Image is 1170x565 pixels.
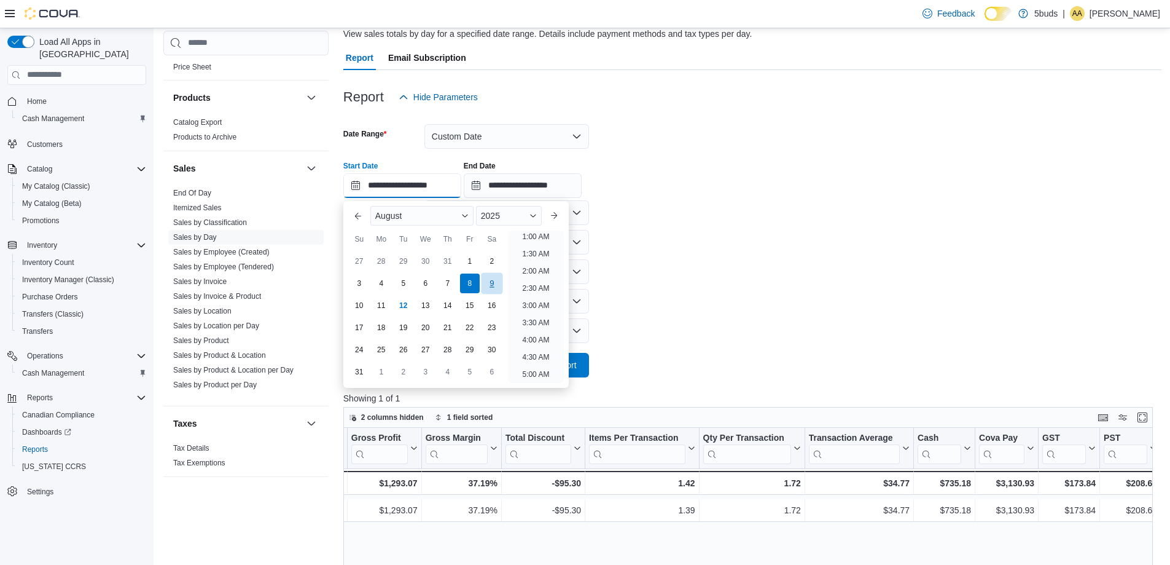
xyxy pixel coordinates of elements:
span: Promotions [22,216,60,226]
a: Customers [22,137,68,152]
button: Enter fullscreen [1135,410,1150,425]
button: Custom Date [424,124,589,149]
button: Transfers [12,323,151,340]
div: PST [1104,433,1147,464]
div: $34.77 [809,476,910,491]
div: day-31 [438,251,458,271]
div: day-4 [438,362,458,382]
div: Items Per Transaction [589,433,685,464]
div: $173.84 [1042,503,1096,518]
a: Catalog Export [173,118,222,127]
li: 2:30 AM [517,281,554,296]
div: day-13 [416,296,435,315]
div: Su [349,229,369,249]
div: day-19 [394,318,413,338]
a: Sales by Employee (Tendered) [173,263,274,271]
div: day-11 [372,296,391,315]
button: Taxes [173,417,302,430]
div: day-29 [460,340,480,360]
button: Operations [2,347,151,365]
span: Sales by Location [173,306,232,316]
li: 1:30 AM [517,247,554,261]
span: Reports [27,393,53,403]
div: View sales totals by day for a specified date range. Details include payment methods and tax type... [343,28,752,41]
a: Sales by Product per Day [173,381,257,389]
li: 1:00 AM [517,229,554,244]
span: Home [27,97,47,106]
a: Price Sheet [173,63,211,71]
span: Email Subscription [388,45,466,70]
p: Showing 1 of 1 [343,392,1161,405]
div: day-16 [482,296,502,315]
div: day-28 [438,340,458,360]
div: day-30 [482,340,502,360]
span: Cash Management [17,366,146,381]
a: Settings [22,484,58,499]
span: Reports [17,442,146,457]
div: day-1 [372,362,391,382]
div: -$95.30 [505,476,581,491]
button: Transaction Average [809,433,910,464]
span: Sales by Day [173,232,217,242]
a: Inventory Manager (Classic) [17,272,119,287]
div: Taxes [163,441,329,476]
div: day-4 [372,274,391,293]
span: Inventory [22,238,146,253]
div: $208.62 [1104,476,1157,491]
button: Qty Per Transaction [703,433,800,464]
div: day-31 [349,362,369,382]
a: My Catalog (Classic) [17,179,95,194]
button: Sales [173,162,302,175]
button: Next month [544,206,564,226]
a: Dashboards [17,425,76,440]
div: Total Discount [505,433,571,464]
a: Sales by Location per Day [173,322,259,330]
span: Canadian Compliance [22,410,95,420]
span: Dashboards [22,427,71,437]
button: My Catalog (Classic) [12,178,151,195]
button: Reports [12,441,151,458]
span: Catalog [22,162,146,176]
button: GST [1042,433,1096,464]
div: GST [1042,433,1086,444]
div: day-20 [416,318,435,338]
div: day-9 [481,272,502,294]
a: Sales by Location [173,307,232,315]
div: day-14 [438,296,458,315]
a: Transfers (Classic) [17,307,88,322]
a: Itemized Sales [173,203,222,212]
div: 1.72 [703,476,800,491]
div: day-6 [416,274,435,293]
a: Sales by Day [173,233,217,242]
span: Transfers (Classic) [22,309,84,319]
a: Cash Management [17,366,89,381]
button: Items Per Transaction [589,433,695,464]
button: Canadian Compliance [12,406,151,424]
div: 37.19% [425,476,497,491]
label: Start Date [343,161,378,171]
div: day-27 [349,251,369,271]
img: Cova [25,7,80,20]
span: Sales by Product & Location [173,350,266,360]
a: Products to Archive [173,133,236,141]
div: Transaction Average [809,433,900,464]
a: Reports [17,442,53,457]
span: Tax Exemptions [173,458,225,468]
span: Inventory Count [17,255,146,270]
div: $34.77 [809,503,910,518]
div: Gross Margin [425,433,487,444]
button: Cash [918,433,971,464]
div: Products [163,115,329,151]
div: Gross Profit [351,433,408,444]
div: day-7 [438,274,458,293]
div: day-3 [416,362,435,382]
button: Keyboard shortcuts [1096,410,1110,425]
div: 1.42 [589,476,695,491]
span: Transfers [22,326,53,336]
span: Report [346,45,373,70]
span: End Of Day [173,188,211,198]
li: 3:30 AM [517,315,554,330]
span: Reports [22,390,146,405]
